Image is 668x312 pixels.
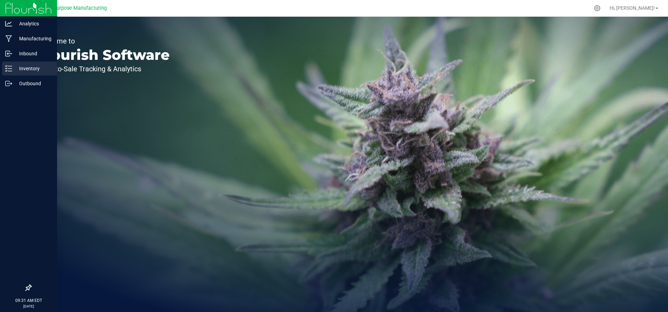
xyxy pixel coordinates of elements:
[3,297,54,304] p: 09:31 AM EDT
[12,64,54,73] p: Inventory
[12,34,54,43] p: Manufacturing
[5,35,12,42] inline-svg: Manufacturing
[38,38,170,45] p: Welcome to
[38,48,170,62] p: Flourish Software
[5,20,12,27] inline-svg: Analytics
[12,19,54,28] p: Analytics
[593,5,602,11] div: Manage settings
[5,65,12,72] inline-svg: Inventory
[5,50,12,57] inline-svg: Inbound
[35,5,107,11] span: Greater Purpose Manufacturing
[12,49,54,58] p: Inbound
[3,1,6,7] span: 1
[12,79,54,88] p: Outbound
[3,304,54,309] p: [DATE]
[610,5,655,11] span: Hi, [PERSON_NAME]!
[38,65,170,72] p: Seed-to-Sale Tracking & Analytics
[5,80,12,87] inline-svg: Outbound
